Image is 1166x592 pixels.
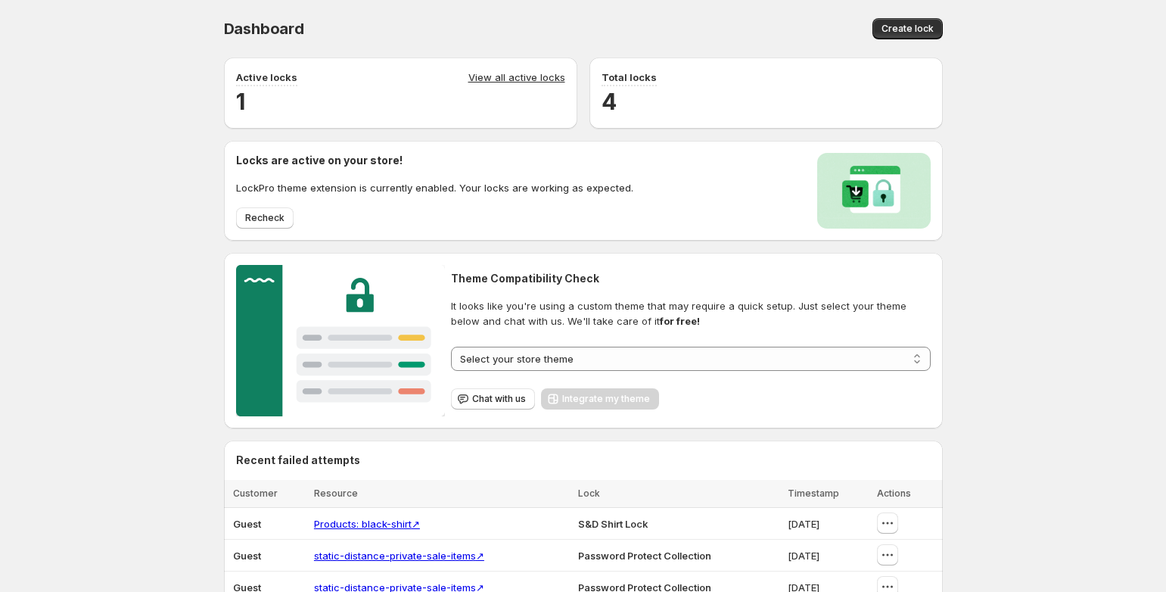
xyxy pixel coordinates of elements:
[451,298,930,329] span: It looks like you're using a custom theme that may require a quick setup. Just select your theme ...
[468,70,565,86] a: View all active locks
[817,153,931,229] img: Locks activated
[224,20,304,38] span: Dashboard
[233,488,278,499] span: Customer
[233,550,261,562] span: Guest
[788,488,839,499] span: Timestamp
[236,180,633,195] p: LockPro theme extension is currently enabled. Your locks are working as expected.
[578,488,600,499] span: Lock
[602,86,931,117] h2: 4
[314,488,358,499] span: Resource
[236,70,297,85] p: Active locks
[602,70,657,85] p: Total locks
[660,315,700,327] strong: for free!
[872,18,943,39] button: Create lock
[472,393,526,405] span: Chat with us
[236,207,294,229] button: Recheck
[236,265,446,416] img: Customer support
[783,508,872,540] td: [DATE]
[233,518,261,530] span: Guest
[578,550,711,562] span: Password Protect Collection
[236,86,565,117] h2: 1
[245,212,285,224] span: Recheck
[236,153,633,168] h2: Locks are active on your store!
[314,550,484,562] a: static-distance-private-sale-items↗
[314,518,420,530] a: Products: black-shirt↗
[236,453,360,468] h2: Recent failed attempts
[578,518,648,530] span: S&D Shirt Lock
[451,271,930,286] h2: Theme Compatibility Check
[451,388,535,410] button: Chat with us
[783,540,872,572] td: [DATE]
[881,23,934,35] span: Create lock
[877,488,911,499] span: Actions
